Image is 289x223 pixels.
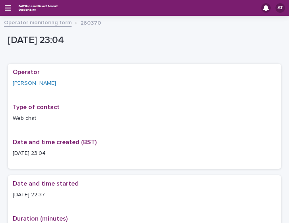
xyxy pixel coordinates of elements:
p: [DATE] 23:04 [13,149,276,158]
a: Operator monitoring form [4,18,72,27]
span: Date and time created (BST) [13,139,97,145]
div: AT [275,3,285,13]
a: [PERSON_NAME] [13,79,56,88]
img: rhQMoQhaT3yELyF149Cw [17,3,59,13]
p: [DATE] 22:37 [13,191,276,199]
span: Duration (minutes) [13,215,68,222]
p: [DATE] 23:04 [8,35,278,46]
p: Web chat [13,114,276,123]
p: 260370 [80,18,101,27]
span: Operator [13,69,40,75]
span: Type of contact [13,104,60,110]
span: Date and time started [13,180,79,187]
